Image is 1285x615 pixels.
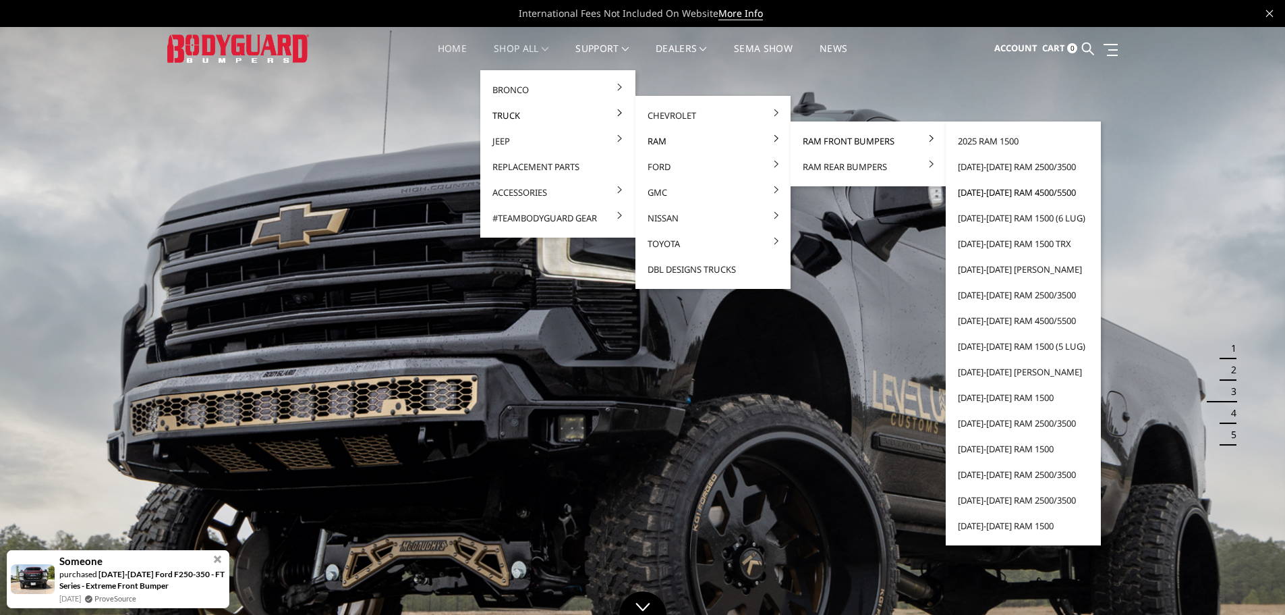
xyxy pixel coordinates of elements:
[641,103,785,128] a: Chevrolet
[1223,381,1236,402] button: 3 of 5
[641,257,785,282] a: DBL Designs Trucks
[951,410,1095,436] a: [DATE]-[DATE] Ram 2500/3500
[59,556,103,567] span: Someone
[486,205,630,231] a: #TeamBodyguard Gear
[1042,30,1077,67] a: Cart 0
[951,180,1095,205] a: [DATE]-[DATE] Ram 4500/5500
[951,282,1095,308] a: [DATE]-[DATE] Ram 2500/3500
[167,34,309,62] img: BODYGUARD BUMPERS
[734,44,793,70] a: SEMA Show
[641,180,785,205] a: GMC
[59,569,97,579] span: purchased
[951,359,1095,385] a: [DATE]-[DATE] [PERSON_NAME]
[796,128,940,154] a: Ram Front Bumpers
[1223,359,1236,381] button: 2 of 5
[951,333,1095,359] a: [DATE]-[DATE] Ram 1500 (5 lug)
[1223,424,1236,446] button: 5 of 5
[951,487,1095,513] a: [DATE]-[DATE] Ram 2500/3500
[718,7,763,20] a: More Info
[1223,338,1236,359] button: 1 of 5
[796,154,940,180] a: Ram Rear Bumpers
[951,462,1095,487] a: [DATE]-[DATE] Ram 2500/3500
[575,44,629,70] a: Support
[438,44,467,70] a: Home
[1223,402,1236,424] button: 4 of 5
[619,591,666,615] a: Click to Down
[641,231,785,257] a: Toyota
[656,44,707,70] a: Dealers
[951,231,1095,257] a: [DATE]-[DATE] Ram 1500 TRX
[641,154,785,180] a: Ford
[1067,43,1077,53] span: 0
[486,180,630,205] a: Accessories
[486,128,630,154] a: Jeep
[951,385,1095,410] a: [DATE]-[DATE] Ram 1500
[641,205,785,231] a: Nissan
[994,42,1037,54] span: Account
[59,569,225,591] a: [DATE]-[DATE] Ford F250-350 - FT Series - Extreme Front Bumper
[1218,550,1285,615] iframe: Chat Widget
[951,513,1095,539] a: [DATE]-[DATE] Ram 1500
[994,30,1037,67] a: Account
[951,128,1095,154] a: 2025 Ram 1500
[820,44,847,70] a: News
[951,308,1095,333] a: [DATE]-[DATE] Ram 4500/5500
[486,154,630,180] a: Replacement Parts
[486,103,630,128] a: Truck
[11,564,55,593] img: provesource social proof notification image
[951,436,1095,462] a: [DATE]-[DATE] Ram 1500
[486,77,630,103] a: Bronco
[94,593,136,604] a: ProveSource
[1042,42,1065,54] span: Cart
[494,44,548,70] a: shop all
[59,593,81,604] span: [DATE]
[951,205,1095,231] a: [DATE]-[DATE] Ram 1500 (6 lug)
[951,154,1095,180] a: [DATE]-[DATE] Ram 2500/3500
[951,257,1095,282] a: [DATE]-[DATE] [PERSON_NAME]
[641,128,785,154] a: Ram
